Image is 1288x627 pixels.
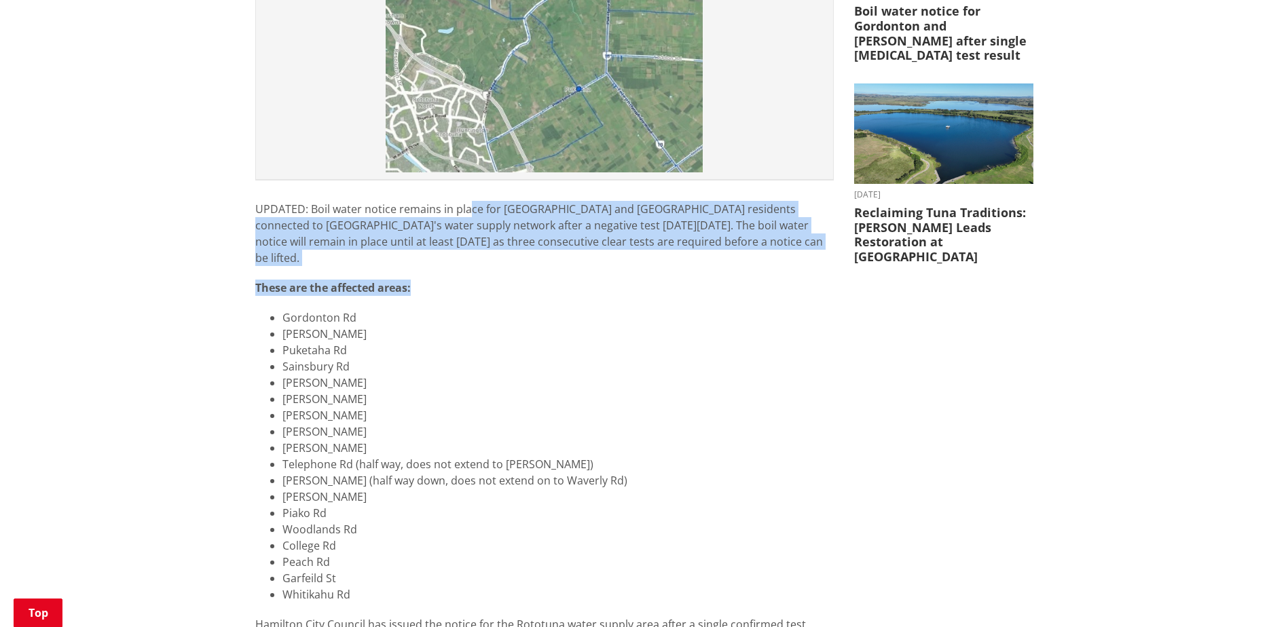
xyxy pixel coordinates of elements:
[255,201,834,266] p: UPDATED: Boil water notice remains in place for [GEOGRAPHIC_DATA] and [GEOGRAPHIC_DATA] residents...
[282,586,834,603] li: Whitikahu Rd
[282,554,834,570] li: Peach Rd
[282,358,834,375] li: Sainsbury Rd
[255,280,411,295] strong: These are the affected areas:
[854,191,1033,199] time: [DATE]
[282,342,834,358] li: Puketaha Rd
[854,83,1033,265] a: [DATE] Reclaiming Tuna Traditions: [PERSON_NAME] Leads Restoration at [GEOGRAPHIC_DATA]
[854,206,1033,264] h3: Reclaiming Tuna Traditions: [PERSON_NAME] Leads Restoration at [GEOGRAPHIC_DATA]
[1226,570,1274,619] iframe: Messenger Launcher
[282,505,834,521] li: Piako Rd
[282,407,834,423] li: [PERSON_NAME]
[282,326,834,342] li: [PERSON_NAME]
[282,570,834,586] li: Garfeild St
[282,537,834,554] li: College Rd
[282,309,834,326] li: Gordonton Rd
[282,472,834,489] li: [PERSON_NAME] (half way down, does not extend on to Waverly Rd)
[14,598,62,627] a: Top
[282,521,834,537] li: Woodlands Rd
[282,456,834,472] li: Telephone Rd (half way, does not extend to [PERSON_NAME])
[854,4,1033,62] h3: Boil water notice for Gordonton and [PERSON_NAME] after single [MEDICAL_DATA] test result
[282,423,834,440] li: [PERSON_NAME]
[282,391,834,407] li: [PERSON_NAME]
[282,375,834,391] li: [PERSON_NAME]
[282,440,834,456] li: [PERSON_NAME]
[854,83,1033,185] img: Lake Waahi (Lake Puketirini in the foreground)
[282,489,834,505] li: [PERSON_NAME]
